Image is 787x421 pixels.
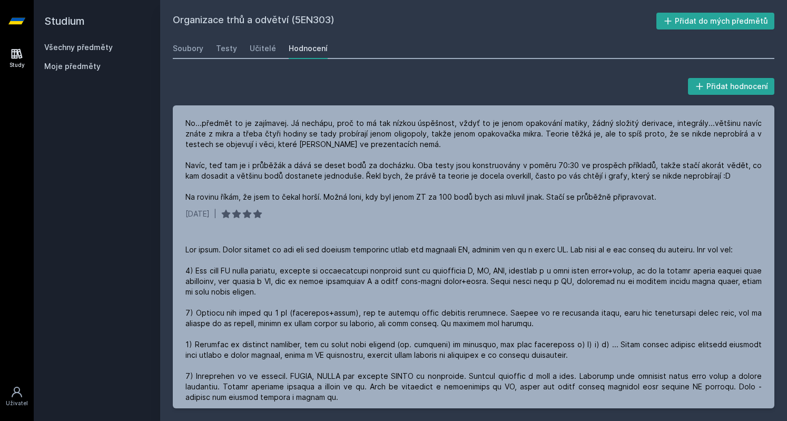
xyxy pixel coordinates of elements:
[173,13,656,30] h2: Organizace trhů a odvětví (5EN303)
[250,43,276,54] div: Učitelé
[6,399,28,407] div: Uživatel
[2,42,32,74] a: Study
[44,43,113,52] a: Všechny předměty
[2,380,32,413] a: Uživatel
[216,38,237,59] a: Testy
[185,118,762,202] div: No...předmět to je zajímavej. Já nechápu, proč to má tak nízkou úspěšnost, vždyť to je jenom opak...
[214,209,217,219] div: |
[250,38,276,59] a: Učitelé
[44,61,101,72] span: Moje předměty
[173,38,203,59] a: Soubory
[173,43,203,54] div: Soubory
[289,38,328,59] a: Hodnocení
[656,13,775,30] button: Přidat do mých předmětů
[688,78,775,95] button: Přidat hodnocení
[185,209,210,219] div: [DATE]
[9,61,25,69] div: Study
[289,43,328,54] div: Hodnocení
[216,43,237,54] div: Testy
